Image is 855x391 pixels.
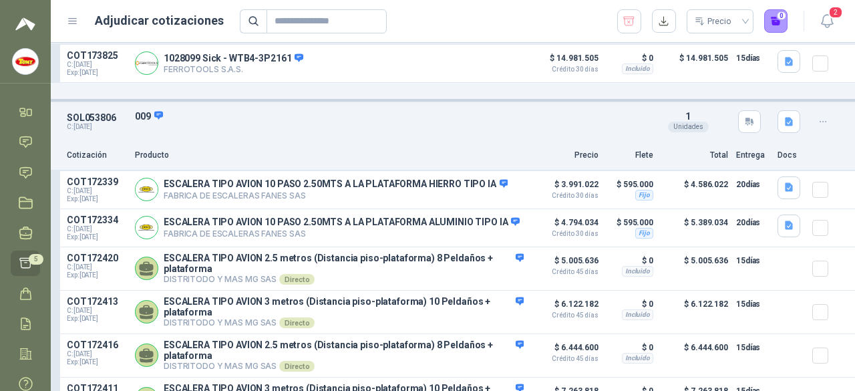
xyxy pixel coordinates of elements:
[736,149,769,162] p: Entrega
[67,307,127,315] span: C: [DATE]
[67,296,127,307] p: COT172413
[67,112,127,123] p: SOL053806
[164,274,524,285] p: DISTRITODO Y MAS MG SAS
[736,296,769,312] p: 15 días
[164,217,520,229] p: ESCALERA TIPO AVION 10 PASO 2.50MTS A LA PLATAFORMA ALUMINIO TIPO IA
[736,340,769,356] p: 15 días
[164,178,508,190] p: ESCALERA TIPO AVION 10 PASO 2.50MTS A LA PLATAFORMA HIERRO TIPO IA
[661,176,728,203] p: $ 4.586.022
[668,122,709,132] div: Unidades
[67,195,127,203] span: Exp: [DATE]
[136,217,158,239] img: Company Logo
[164,190,508,201] p: FABRICA DE ESCALERAS FANES SAS
[695,11,733,31] div: Precio
[67,149,127,162] p: Cotización
[607,253,653,269] p: $ 0
[778,149,804,162] p: Docs
[736,176,769,192] p: 20 días
[67,233,127,241] span: Exp: [DATE]
[279,361,315,372] div: Directo
[67,215,127,225] p: COT172334
[164,64,303,74] p: FERROTOOLS S.A.S.
[661,340,728,372] p: $ 6.444.600
[164,253,524,274] p: ESCALERA TIPO AVION 2.5 metros (Distancia piso-plataforma) 8 Peldaños + plataforma
[815,9,839,33] button: 2
[67,358,127,366] span: Exp: [DATE]
[67,253,127,263] p: COT172420
[279,274,315,285] div: Directo
[67,176,127,187] p: COT172339
[136,178,158,201] img: Company Logo
[67,69,127,77] span: Exp: [DATE]
[661,149,728,162] p: Total
[685,111,691,122] span: 1
[661,215,728,241] p: $ 5.389.034
[764,9,788,33] button: 0
[635,228,653,239] div: Fijo
[95,11,224,30] h1: Adjudicar cotizaciones
[279,317,315,328] div: Directo
[532,340,598,362] p: $ 6.444.600
[67,263,127,271] span: C: [DATE]
[11,251,40,275] a: 5
[532,66,598,73] span: Crédito 30 días
[532,192,598,199] span: Crédito 30 días
[607,176,653,192] p: $ 595.000
[828,6,843,19] span: 2
[532,149,598,162] p: Precio
[67,315,127,323] span: Exp: [DATE]
[67,187,127,195] span: C: [DATE]
[67,340,127,350] p: COT172416
[136,52,158,74] img: Company Logo
[13,49,38,74] img: Company Logo
[29,254,43,265] span: 5
[67,61,127,69] span: C: [DATE]
[164,340,524,361] p: ESCALERA TIPO AVION 2.5 metros (Distancia piso-plataforma) 8 Peldaños + plataforma
[661,253,728,285] p: $ 5.005.636
[607,149,653,162] p: Flete
[164,53,303,65] p: 1028099 Sick - WTB4-3P2161
[532,296,598,319] p: $ 6.122.182
[67,225,127,233] span: C: [DATE]
[532,312,598,319] span: Crédito 45 días
[736,253,769,269] p: 15 días
[661,50,728,77] p: $ 14.981.505
[736,215,769,231] p: 20 días
[622,63,653,74] div: Incluido
[15,16,35,32] img: Logo peakr
[532,253,598,275] p: $ 5.005.636
[532,269,598,275] span: Crédito 45 días
[164,296,524,317] p: ESCALERA TIPO AVION 3 metros (Distancia piso-plataforma) 10 Peldaños + plataforma
[135,149,524,162] p: Producto
[622,353,653,364] div: Incluido
[607,296,653,312] p: $ 0
[622,266,653,277] div: Incluido
[532,50,598,73] p: $ 14.981.505
[607,215,653,231] p: $ 595.000
[164,361,524,372] p: DISTRITODO Y MAS MG SAS
[607,340,653,356] p: $ 0
[607,50,653,66] p: $ 0
[164,229,520,239] p: FABRICA DE ESCALERAS FANES SAS
[532,176,598,199] p: $ 3.991.022
[635,190,653,201] div: Fijo
[532,231,598,237] span: Crédito 30 días
[67,350,127,358] span: C: [DATE]
[67,123,127,131] p: C: [DATE]
[67,50,127,61] p: COT173825
[67,271,127,279] span: Exp: [DATE]
[135,110,647,122] p: 009
[532,356,598,362] span: Crédito 45 días
[532,215,598,237] p: $ 4.794.034
[736,50,769,66] p: 15 días
[661,296,728,328] p: $ 6.122.182
[622,309,653,320] div: Incluido
[164,317,524,328] p: DISTRITODO Y MAS MG SAS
